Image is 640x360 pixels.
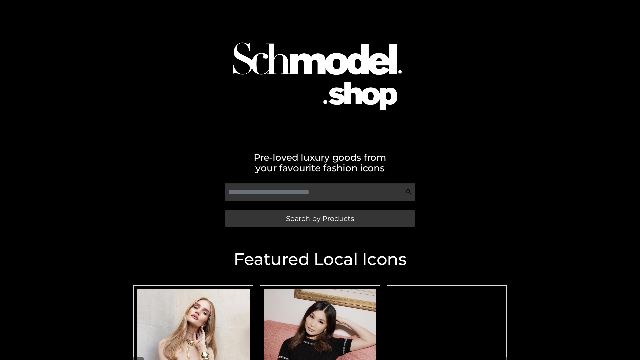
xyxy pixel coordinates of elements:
[130,251,510,268] h2: Featured Local Icons​
[130,152,510,173] h2: Pre-loved luxury goods from your favourite fashion icons
[405,189,412,195] img: Search Icon
[286,215,354,222] span: Search by Products
[225,210,415,227] a: Search by Products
